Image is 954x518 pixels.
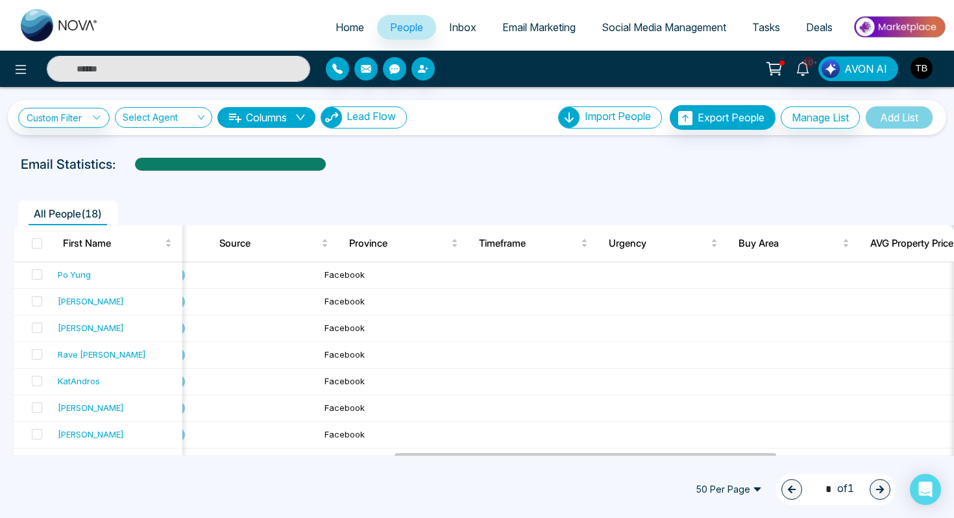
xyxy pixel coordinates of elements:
td: Facebook [319,422,449,449]
th: Urgency [598,225,728,262]
span: Timeframe [479,236,578,251]
a: People [377,15,436,40]
button: Lead Flow [321,106,407,129]
span: Urgency [609,236,708,251]
th: Province [339,225,469,262]
a: Inbox [436,15,489,40]
span: Buy Area [739,236,840,251]
div: [PERSON_NAME] [58,401,124,414]
div: Open Intercom Messenger [910,474,941,505]
th: First Name [53,225,182,262]
td: Facebook [319,262,449,289]
span: 50 Per Page [687,479,771,500]
td: Facebook [319,395,449,422]
span: Source [219,236,319,251]
th: Source [209,225,339,262]
span: All People ( 18 ) [29,207,107,220]
a: Deals [793,15,846,40]
span: Province [349,236,448,251]
div: [PERSON_NAME] [58,321,124,334]
div: Rave [PERSON_NAME] [58,348,146,361]
div: [PERSON_NAME] [58,295,124,308]
span: 10+ [803,56,814,68]
th: Buy Area [728,225,860,262]
span: AVON AI [844,61,887,77]
td: Facebook [319,289,449,315]
span: Home [336,21,364,34]
a: 10+ [787,56,818,79]
img: User Avatar [911,57,933,79]
div: Po Yung [58,268,91,281]
a: Home [323,15,377,40]
span: Export People [698,111,764,124]
p: Email Statistics: [21,154,116,174]
button: Manage List [781,106,860,129]
span: Deals [806,21,833,34]
span: Tasks [752,21,780,34]
td: Facebook [319,449,449,475]
td: Facebook [319,342,449,369]
span: down [295,112,306,123]
a: Email Marketing [489,15,589,40]
a: Custom Filter [18,108,110,128]
a: Lead FlowLead Flow [315,106,407,129]
th: Timeframe [469,225,598,262]
span: First Name [63,236,162,251]
img: Lead Flow [321,107,342,128]
span: Import People [585,110,651,123]
a: Tasks [739,15,793,40]
img: Lead Flow [822,60,840,78]
td: Facebook [319,369,449,395]
button: Export People [670,105,776,130]
div: [PERSON_NAME] [58,428,124,441]
span: Inbox [449,21,476,34]
span: People [390,21,423,34]
img: Nova CRM Logo [21,9,99,42]
img: Market-place.gif [852,12,946,42]
button: Columnsdown [217,107,315,128]
span: Social Media Management [602,21,726,34]
div: KatAndros [58,375,100,388]
span: of 1 [818,480,854,498]
td: Facebook [319,315,449,342]
button: AVON AI [818,56,898,81]
a: Social Media Management [589,15,739,40]
span: Email Marketing [502,21,576,34]
span: Lead Flow [347,110,396,123]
